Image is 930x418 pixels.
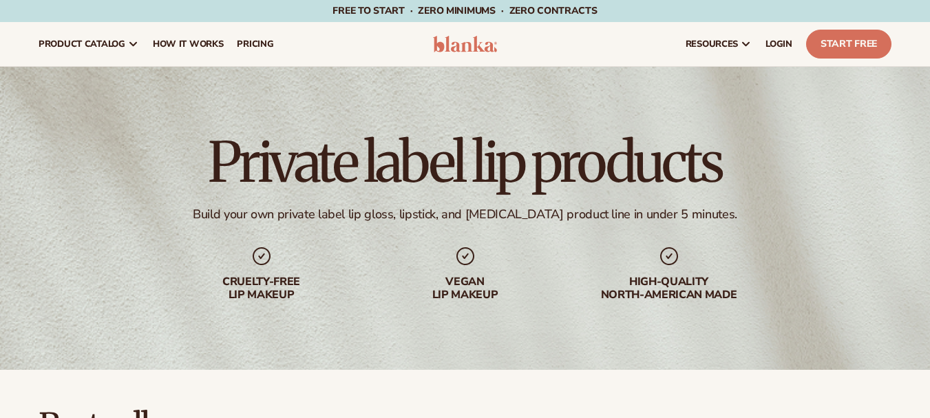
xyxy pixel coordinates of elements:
div: Build your own private label lip gloss, lipstick, and [MEDICAL_DATA] product line in under 5 minu... [193,207,737,222]
div: Cruelty-free lip makeup [173,275,350,302]
div: High-quality North-american made [581,275,757,302]
a: LOGIN [759,22,799,66]
span: How It Works [153,39,224,50]
span: resources [686,39,738,50]
a: resources [679,22,759,66]
a: product catalog [32,22,146,66]
a: Start Free [806,30,891,59]
a: pricing [230,22,280,66]
div: Vegan lip makeup [377,275,553,302]
span: pricing [237,39,273,50]
a: How It Works [146,22,231,66]
span: product catalog [39,39,125,50]
span: LOGIN [765,39,792,50]
span: Free to start · ZERO minimums · ZERO contracts [332,4,597,17]
img: logo [433,36,498,52]
h1: Private label lip products [208,135,721,190]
